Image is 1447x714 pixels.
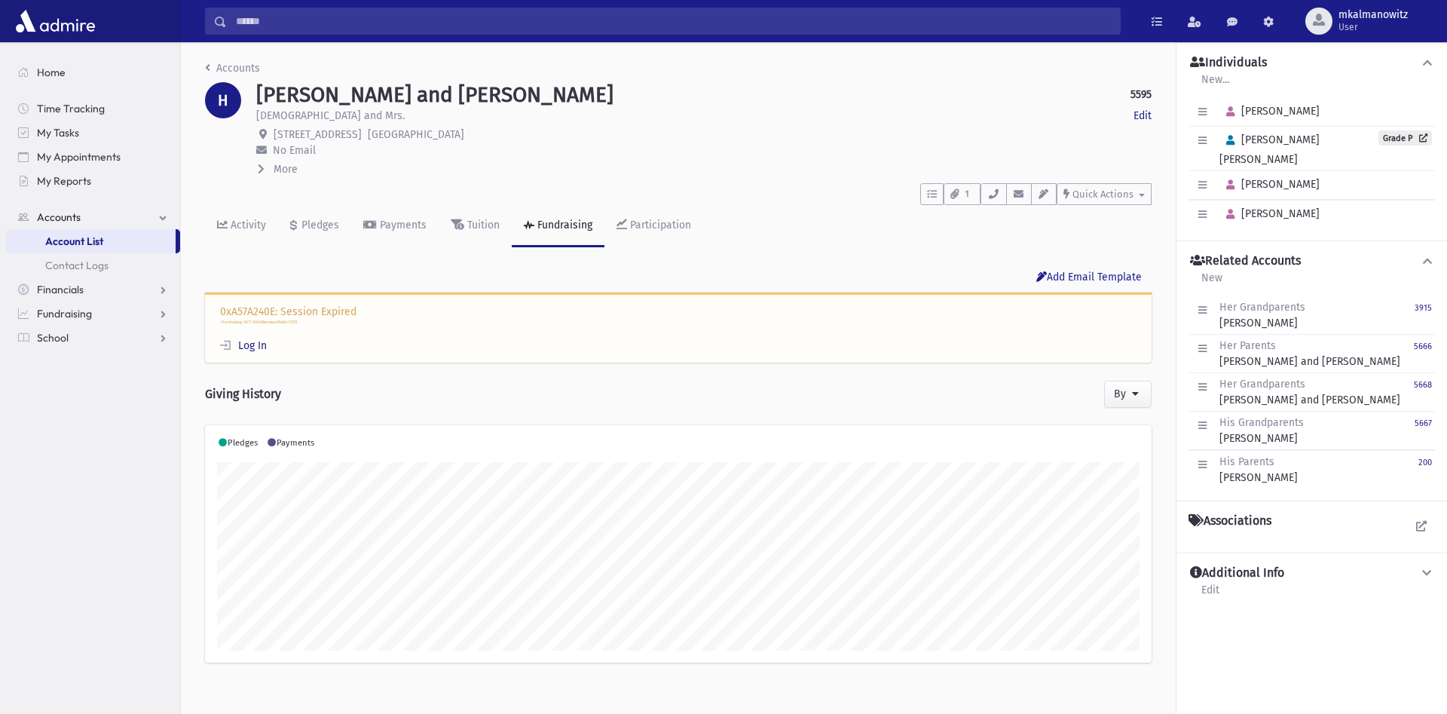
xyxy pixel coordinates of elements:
a: Grade P [1378,130,1432,146]
a: New [1201,269,1223,296]
a: Accounts [205,62,260,75]
a: Fundraising [6,302,180,326]
small: 5668 [1414,380,1432,390]
li: Payments [266,437,314,450]
a: Pledges [278,205,351,247]
nav: breadcrumb [205,60,260,82]
div: Fundraising [534,219,592,231]
span: My Appointments [37,150,121,164]
span: [PERSON_NAME] [1219,207,1320,220]
h4: Individuals [1190,55,1267,71]
span: Quick Actions [1072,188,1133,200]
span: Account List [45,234,103,248]
span: Financials [37,283,84,296]
span: No Email [273,144,316,157]
span: His Grandparents [1219,416,1304,429]
h4: Associations [1188,513,1271,529]
div: Participation [627,219,691,231]
a: 5667 [1415,415,1432,446]
small: 5666 [1414,342,1432,351]
span: By [1114,388,1126,400]
div: Payments [377,219,427,231]
span: My Reports [37,174,91,188]
span: Contact Logs [45,259,109,272]
button: Additional Info [1188,565,1435,581]
button: More [256,161,299,177]
span: User [1338,21,1408,33]
div: H [205,82,241,118]
button: Individuals [1188,55,1435,71]
a: Participation [604,205,703,247]
a: Contact Logs [6,253,180,277]
a: Home [6,60,180,84]
input: Search [227,8,1120,35]
h1: [PERSON_NAME] and [PERSON_NAME] [256,82,613,108]
span: Accounts [37,210,81,224]
button: By [1104,381,1152,408]
a: Log In [220,339,267,352]
span: 1 [961,188,974,201]
span: [STREET_ADDRESS] [274,128,362,141]
h1: Giving History [205,375,281,413]
span: [PERSON_NAME] [PERSON_NAME] [1219,133,1320,166]
span: His Parents [1219,455,1274,468]
div: [PERSON_NAME] [1219,299,1305,331]
h4: Additional Info [1190,565,1284,581]
li: Pledges [217,437,258,450]
div: [PERSON_NAME] and [PERSON_NAME] [1219,376,1400,408]
span: [GEOGRAPHIC_DATA] [368,128,464,141]
h4: Related Accounts [1190,253,1301,269]
span: School [37,331,69,345]
span: Fundraising [37,307,92,320]
img: AdmirePro [12,6,99,36]
a: 3915 [1415,299,1432,331]
span: Time Tracking [37,102,105,115]
button: Add Email Template [1026,265,1152,293]
p: /Fundraising/ACT/FrActOverview?ActId=5595 [220,320,1136,326]
span: [PERSON_NAME] [1219,178,1320,191]
a: 5668 [1414,376,1432,408]
a: My Tasks [6,121,180,145]
span: Home [37,66,66,79]
a: Accounts [6,205,180,229]
small: 3915 [1415,303,1432,313]
a: My Appointments [6,145,180,169]
button: 1 [944,183,980,205]
span: Her Grandparents [1219,301,1305,314]
a: My Reports [6,169,180,193]
a: Account List [6,229,176,253]
span: mkalmanowitz [1338,9,1408,21]
button: Related Accounts [1188,253,1435,269]
small: 5667 [1415,418,1432,428]
a: Fundraising [512,205,604,247]
a: 5666 [1414,338,1432,369]
a: Activity [205,205,278,247]
a: Edit [1201,581,1220,608]
a: 200 [1418,454,1432,486]
strong: 5595 [1130,87,1152,103]
div: Pledges [298,219,339,231]
a: Payments [351,205,439,247]
div: Activity [228,219,266,231]
div: 0xA57A240E: Session Expired [205,293,1152,363]
span: Her Grandparents [1219,378,1305,391]
div: Tuition [464,219,500,231]
button: Quick Actions [1057,183,1152,205]
div: [PERSON_NAME] and [PERSON_NAME] [1219,338,1400,369]
a: Time Tracking [6,97,180,121]
a: Edit [1133,108,1152,124]
div: [PERSON_NAME] [1219,415,1304,446]
small: 200 [1418,458,1432,467]
div: [PERSON_NAME] [1219,454,1298,486]
span: Her Parents [1219,339,1276,352]
p: [DEMOGRAPHIC_DATA] and Mrs. [256,108,405,124]
a: School [6,326,180,350]
span: My Tasks [37,126,79,139]
span: [PERSON_NAME] [1219,105,1320,118]
span: More [274,163,298,176]
a: Tuition [439,205,512,247]
a: New... [1201,71,1230,98]
a: Financials [6,277,180,302]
